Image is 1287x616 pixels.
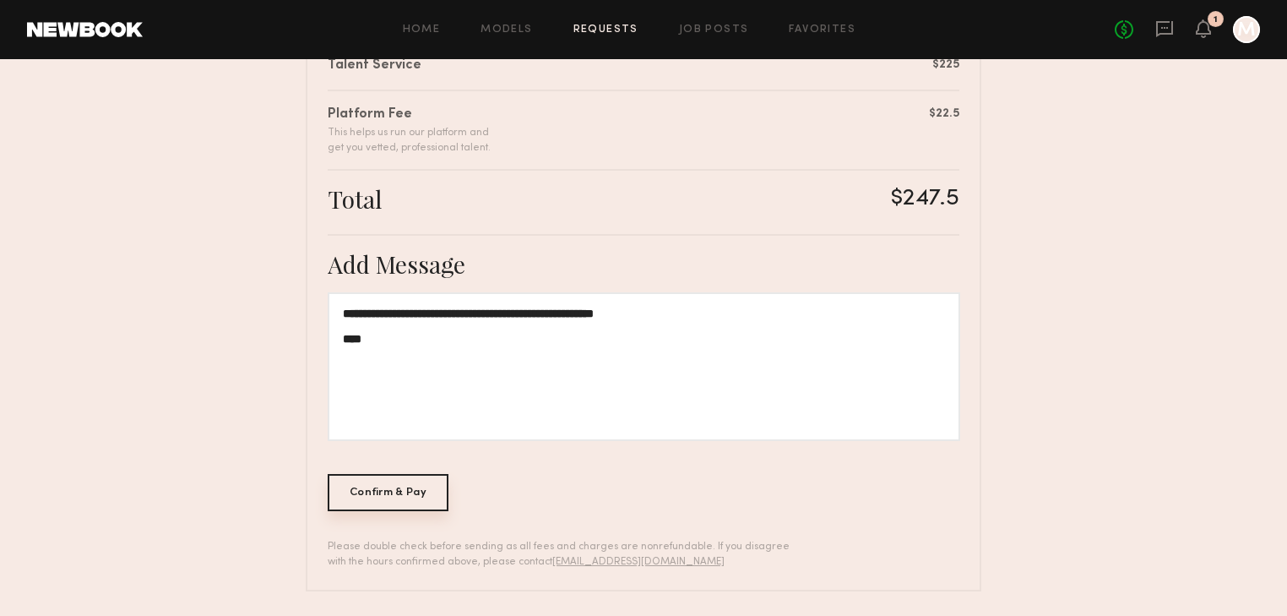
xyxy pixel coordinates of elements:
[328,105,491,125] div: Platform Fee
[328,125,491,155] div: This helps us run our platform and get you vetted, professional talent.
[481,25,532,35] a: Models
[932,56,959,74] div: $225
[679,25,749,35] a: Job Posts
[1233,16,1260,43] a: M
[403,25,441,35] a: Home
[328,249,959,279] div: Add Message
[552,557,725,567] a: [EMAIL_ADDRESS][DOMAIN_NAME]
[328,56,421,76] div: Talent Service
[1214,15,1218,25] div: 1
[929,105,959,123] div: $22.5
[789,25,855,35] a: Favorites
[573,25,638,35] a: Requests
[328,474,448,511] div: Confirm & Pay
[328,539,801,570] div: Please double check before sending as all fees and charges are nonrefundable. If you disagree wit...
[328,184,382,214] div: Total
[891,184,959,214] div: $247.5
